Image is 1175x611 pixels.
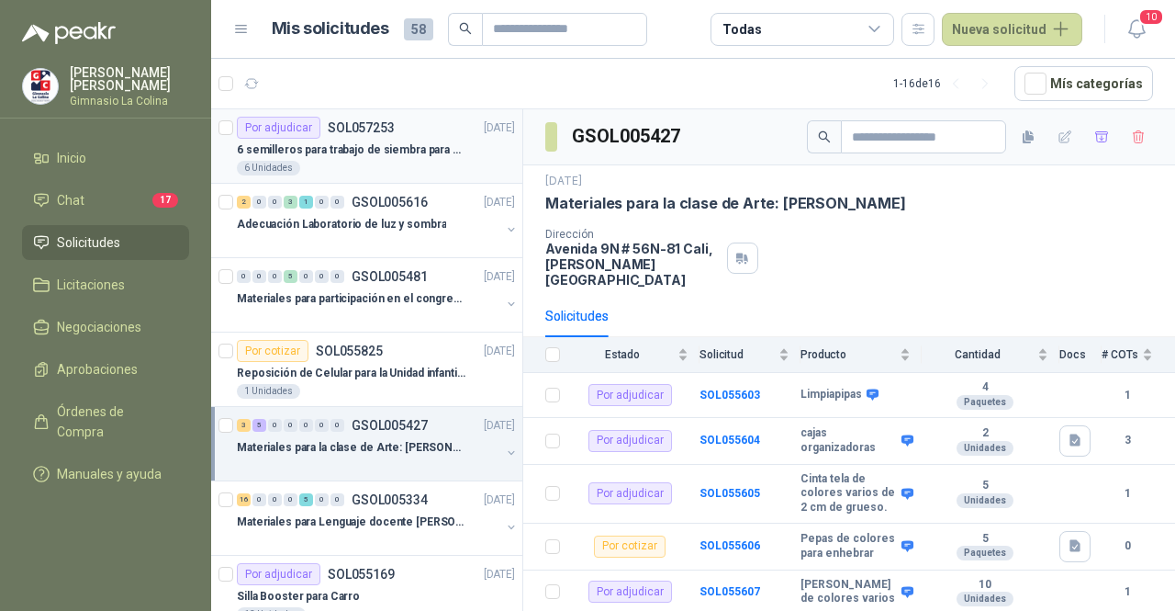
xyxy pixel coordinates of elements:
div: 5 [252,419,266,432]
span: Manuales y ayuda [57,464,162,484]
a: Solicitudes [22,225,189,260]
span: Órdenes de Compra [57,402,172,442]
div: Solicitudes [545,306,609,326]
b: 1 [1102,485,1153,503]
h3: GSOL005427 [572,122,683,151]
b: 5 [922,479,1048,493]
p: Adecuación Laboratorio de luz y sombra [237,216,446,233]
div: Por adjudicar [588,430,672,452]
b: 0 [1102,537,1153,555]
span: search [818,130,831,143]
th: Docs [1059,337,1102,373]
div: 0 [315,419,329,432]
span: Inicio [57,148,86,168]
div: 0 [268,270,282,283]
p: Reposición de Celular para la Unidad infantil (con forro, y vidrio protector) [237,365,465,382]
a: 2 0 0 3 1 0 0 GSOL005616[DATE] Adecuación Laboratorio de luz y sombra [237,191,519,250]
span: 17 [152,193,178,208]
th: Producto [800,337,922,373]
div: 0 [252,196,266,209]
button: 10 [1120,13,1153,46]
div: 0 [330,196,344,209]
div: 0 [237,270,251,283]
div: 5 [284,270,297,283]
a: 16 0 0 0 5 0 0 GSOL005334[DATE] Materiales para Lenguaje docente [PERSON_NAME] [237,489,519,548]
a: SOL055603 [699,389,760,402]
a: Licitaciones [22,267,189,302]
p: [DATE] [484,492,515,509]
div: Unidades [957,441,1013,456]
b: 10 [922,578,1048,593]
img: Company Logo [23,69,58,104]
div: 0 [284,493,297,506]
p: GSOL005427 [352,419,428,432]
div: Paquetes [957,395,1013,410]
div: 1 - 16 de 16 [893,69,1000,98]
span: Negociaciones [57,317,141,337]
div: Por adjudicar [237,563,320,585]
a: Órdenes de Compra [22,394,189,449]
p: SOL055825 [316,345,383,357]
a: SOL055607 [699,585,760,598]
p: Materiales para la clase de Arte: [PERSON_NAME] [545,194,906,213]
div: 0 [252,493,266,506]
span: Aprobaciones [57,359,138,379]
h1: Mis solicitudes [272,16,389,42]
b: 5 [922,532,1048,547]
div: 3 [237,419,251,432]
span: Chat [57,190,84,210]
a: 3 5 0 0 0 0 0 GSOL005427[DATE] Materiales para la clase de Arte: [PERSON_NAME] [237,414,519,473]
a: Manuales y ayuda [22,457,189,492]
p: SOL055169 [328,568,395,581]
div: 0 [268,419,282,432]
p: Gimnasio La Colina [70,96,189,107]
p: [DATE] [484,343,515,360]
div: 0 [330,270,344,283]
b: Limpiapipas [800,388,862,402]
b: 3 [1102,432,1153,449]
div: Unidades [957,493,1013,508]
p: Avenida 9N # 56N-81 Cali , [PERSON_NAME][GEOGRAPHIC_DATA] [545,241,720,288]
span: # COTs [1102,348,1138,361]
a: Negociaciones [22,310,189,345]
div: 3 [284,196,297,209]
p: GSOL005481 [352,270,428,283]
p: GSOL005334 [352,493,428,506]
p: GSOL005616 [352,196,428,209]
b: Pepas de colores para enhebrar [800,532,897,560]
a: Chat17 [22,183,189,218]
span: Solicitud [699,348,775,361]
div: 1 [299,196,313,209]
b: 4 [922,380,1048,395]
th: Estado [571,337,699,373]
div: 0 [268,196,282,209]
div: 0 [330,493,344,506]
p: Materiales para la clase de Arte: [PERSON_NAME] [237,439,465,457]
div: 2 [237,196,251,209]
a: Inicio [22,141,189,175]
p: Materiales para Lenguaje docente [PERSON_NAME] [237,514,465,531]
a: 0 0 0 5 0 0 0 GSOL005481[DATE] Materiales para participación en el congreso, UI [237,266,519,324]
div: 16 [237,493,251,506]
div: 0 [252,270,266,283]
div: 0 [315,270,329,283]
span: Cantidad [922,348,1034,361]
div: Por adjudicar [588,384,672,406]
button: Mís categorías [1014,66,1153,101]
b: 2 [922,426,1048,441]
div: 5 [299,493,313,506]
a: SOL055606 [699,539,760,552]
div: 0 [268,493,282,506]
span: Solicitudes [57,232,120,253]
div: Todas [722,19,761,40]
th: Solicitud [699,337,800,373]
span: Producto [800,348,896,361]
a: SOL055605 [699,487,760,500]
p: Materiales para participación en el congreso, UI [237,290,465,308]
img: Logo peakr [22,22,116,44]
div: 0 [330,419,344,432]
p: [PERSON_NAME] [PERSON_NAME] [70,66,189,92]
